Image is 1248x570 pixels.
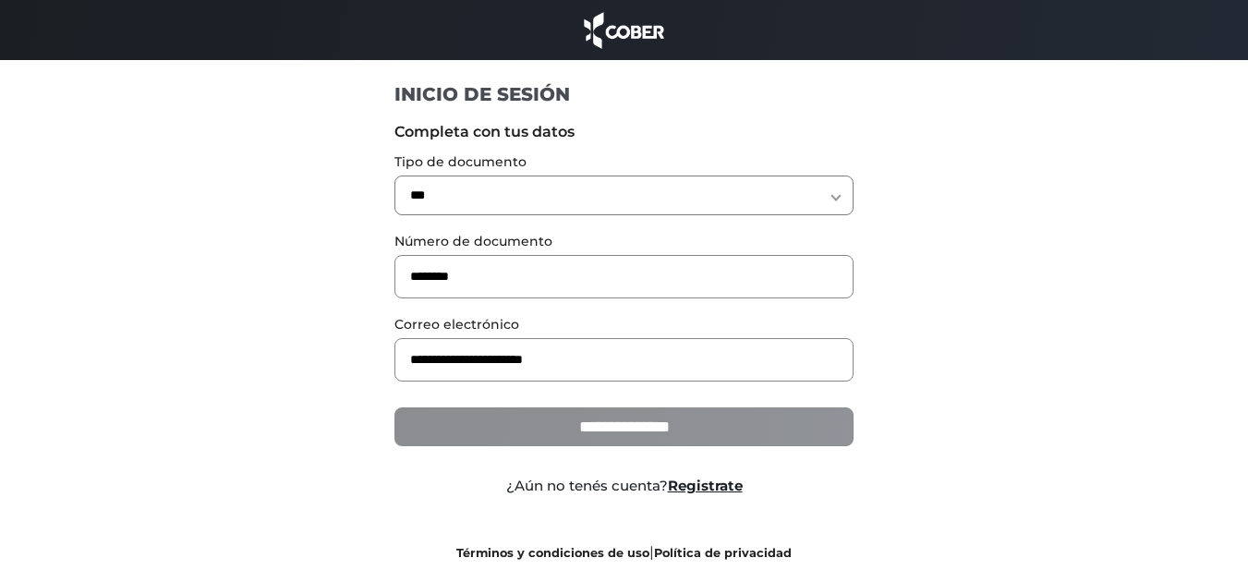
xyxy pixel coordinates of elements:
[394,121,854,143] label: Completa con tus datos
[394,315,854,334] label: Correo electrónico
[394,232,854,251] label: Número de documento
[381,476,867,497] div: ¿Aún no tenés cuenta?
[579,9,670,51] img: cober_marca.png
[394,152,854,172] label: Tipo de documento
[654,546,792,560] a: Política de privacidad
[668,477,743,494] a: Registrate
[456,546,649,560] a: Términos y condiciones de uso
[394,82,854,106] h1: INICIO DE SESIÓN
